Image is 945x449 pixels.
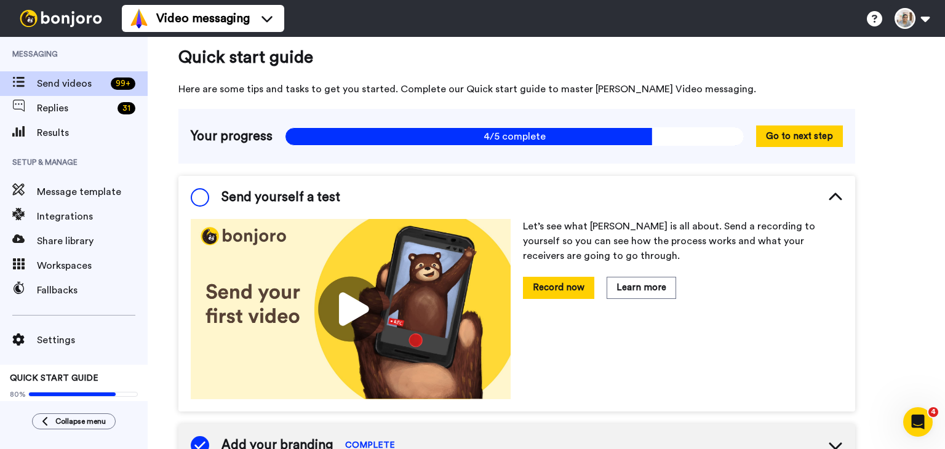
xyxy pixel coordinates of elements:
span: Your progress [191,127,273,146]
span: Video messaging [156,10,250,27]
span: Here are some tips and tasks to get you started. Complete our Quick start guide to master [PERSON... [178,82,855,97]
button: Collapse menu [32,413,116,429]
span: Fallbacks [37,283,148,298]
div: 31 [118,102,135,114]
button: Learn more [607,277,676,298]
div: 99 + [111,77,135,90]
span: Send videos [37,76,106,91]
p: Let’s see what [PERSON_NAME] is all about. Send a recording to yourself so you can see how the pr... [523,219,843,263]
span: Workspaces [37,258,148,273]
span: 4/5 complete [285,127,744,146]
button: Go to next step [756,125,843,147]
span: 80% [10,389,26,399]
span: Collapse menu [55,416,106,426]
span: Integrations [37,209,148,224]
img: 178eb3909c0dc23ce44563bdb6dc2c11.jpg [191,219,511,399]
span: Message template [37,185,148,199]
span: Quick start guide [178,45,855,70]
span: QUICK START GUIDE [10,374,98,383]
img: vm-color.svg [129,9,149,28]
img: bj-logo-header-white.svg [15,10,107,27]
span: Replies [37,101,113,116]
span: Results [37,125,148,140]
iframe: Intercom live chat [903,407,933,437]
span: 4 [928,407,938,417]
span: Send yourself a test [221,188,340,207]
span: Settings [37,333,148,348]
span: Share library [37,234,148,248]
button: Record now [523,277,594,298]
